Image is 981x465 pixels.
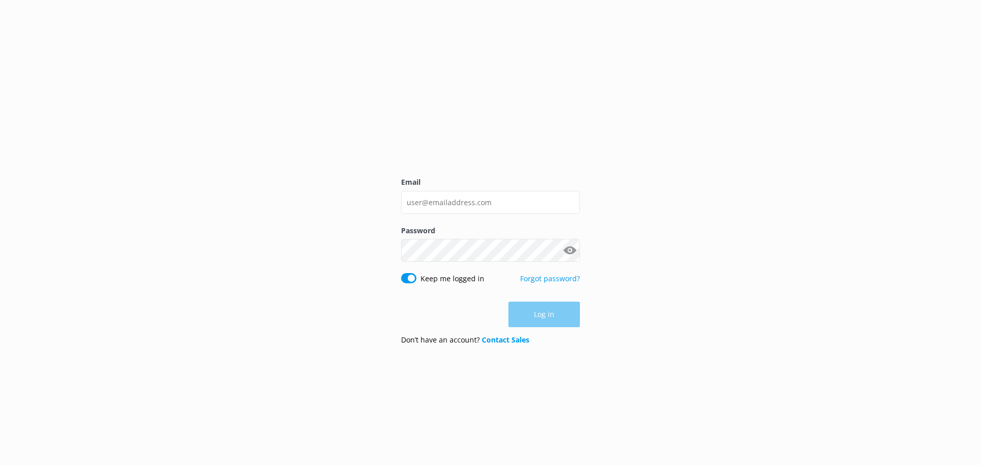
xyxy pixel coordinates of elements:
label: Email [401,177,580,188]
label: Password [401,225,580,236]
a: Contact Sales [482,335,529,345]
a: Forgot password? [520,274,580,283]
input: user@emailaddress.com [401,191,580,214]
button: Show password [559,240,580,261]
label: Keep me logged in [421,273,484,284]
p: Don’t have an account? [401,334,529,346]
